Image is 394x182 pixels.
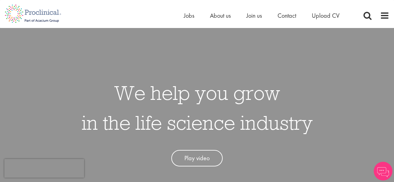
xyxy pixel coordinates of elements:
[246,12,262,20] a: Join us
[210,12,231,20] a: About us
[278,12,296,20] a: Contact
[171,150,223,166] a: Play video
[312,12,339,20] a: Upload CV
[374,162,392,180] img: Chatbot
[184,12,194,20] a: Jobs
[82,78,313,138] h1: We help you grow in the life science industry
